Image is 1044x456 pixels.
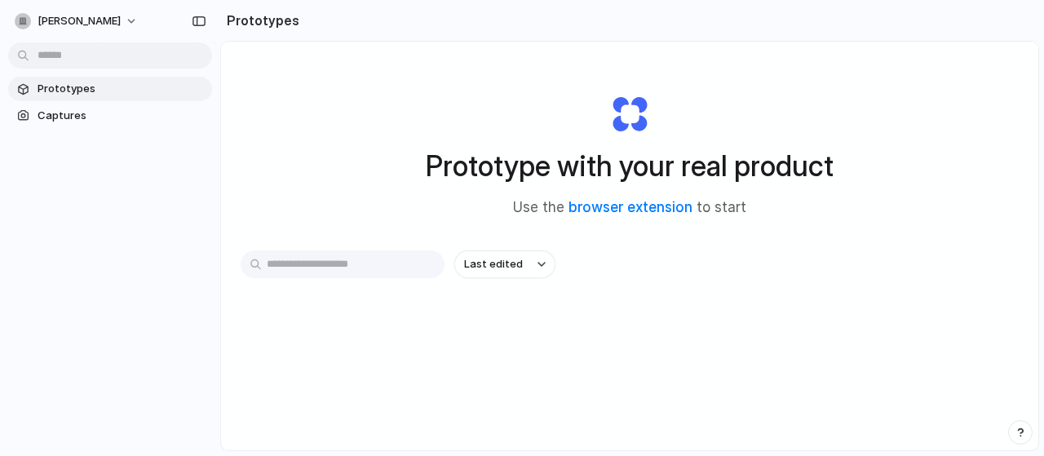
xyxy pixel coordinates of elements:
button: Last edited [454,250,555,278]
h2: Prototypes [220,11,299,30]
a: Prototypes [8,77,212,101]
span: Captures [38,108,206,124]
span: [PERSON_NAME] [38,13,121,29]
button: [PERSON_NAME] [8,8,146,34]
span: Last edited [464,256,523,272]
span: Prototypes [38,81,206,97]
a: Captures [8,104,212,128]
span: Use the to start [513,197,746,219]
a: browser extension [568,199,692,215]
h1: Prototype with your real product [426,144,834,188]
